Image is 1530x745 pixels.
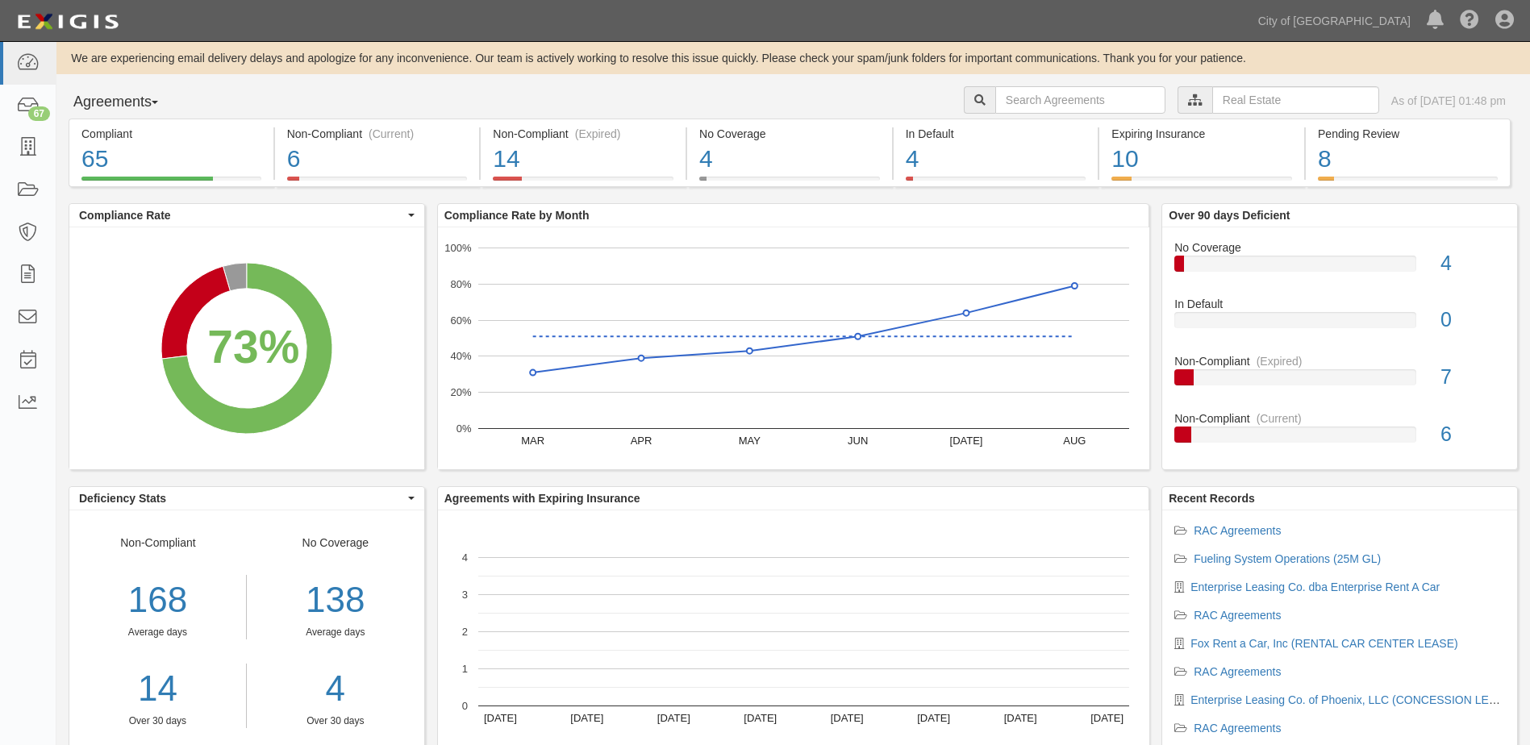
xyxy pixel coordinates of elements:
text: 2 [462,626,468,638]
b: Agreements with Expiring Insurance [444,492,640,505]
text: [DATE] [657,712,690,724]
div: Non-Compliant (Current) [287,126,468,142]
div: (Expired) [1257,353,1303,369]
button: Deficiency Stats [69,487,424,510]
div: 7 [1428,363,1517,392]
div: (Expired) [575,126,621,142]
a: 14 [69,664,246,714]
text: 1 [462,663,468,675]
div: Average days [69,626,246,639]
div: 10 [1111,142,1292,177]
text: AUG [1063,435,1086,447]
button: Compliance Rate [69,204,424,227]
span: Deficiency Stats [79,490,404,506]
div: Average days [259,626,412,639]
text: 20% [450,386,471,398]
div: 4 [906,142,1086,177]
svg: A chart. [69,227,424,469]
div: 168 [69,575,246,626]
div: No Coverage [1162,239,1517,256]
input: Real Estate [1212,86,1379,114]
a: Non-Compliant(Current)6 [275,177,480,189]
a: Pending Review8 [1306,177,1511,189]
a: Fueling System Operations (25M GL) [1194,552,1381,565]
a: Enterprise Leasing Co. of Phoenix, LLC (CONCESSION LEASE) [1190,693,1515,706]
b: Over 90 days Deficient [1169,209,1290,222]
div: Compliant [81,126,261,142]
div: 0 [1428,306,1517,335]
div: 4 [1428,249,1517,278]
a: Fox Rent a Car, Inc (RENTAL CAR CENTER LEASE) [1190,637,1457,650]
div: Pending Review [1318,126,1498,142]
a: City of [GEOGRAPHIC_DATA] [1250,5,1419,37]
text: [DATE] [1003,712,1036,724]
a: Non-Compliant(Expired)14 [481,177,686,189]
a: Expiring Insurance10 [1099,177,1304,189]
i: Help Center - Complianz [1460,11,1479,31]
text: 0% [456,422,471,435]
div: Non-Compliant (Expired) [493,126,673,142]
a: In Default4 [894,177,1099,189]
text: [DATE] [484,712,517,724]
a: 4 [259,664,412,714]
div: No Coverage [247,535,424,728]
text: [DATE] [831,712,864,724]
button: Agreements [69,86,190,119]
div: 6 [287,142,468,177]
div: Non-Compliant [69,535,247,728]
text: JUN [848,435,868,447]
text: 100% [444,242,472,254]
svg: A chart. [438,227,1149,469]
text: [DATE] [1090,712,1124,724]
div: 67 [28,106,50,121]
a: No Coverage4 [1174,239,1505,297]
a: In Default0 [1174,296,1505,353]
a: RAC Agreements [1194,722,1281,735]
div: 65 [81,142,261,177]
b: Compliance Rate by Month [444,209,590,222]
text: 80% [450,278,471,290]
div: (Current) [369,126,414,142]
img: logo-5460c22ac91f19d4615b14bd174203de0afe785f0fc80cf4dbbc73dc1793850b.png [12,7,123,36]
a: Compliant65 [69,177,273,189]
span: Compliance Rate [79,207,404,223]
a: Enterprise Leasing Co. dba Enterprise Rent A Car [1190,581,1440,593]
a: RAC Agreements [1194,665,1281,678]
div: As of [DATE] 01:48 pm [1391,93,1506,109]
a: RAC Agreements [1194,524,1281,537]
text: APR [630,435,652,447]
a: No Coverage4 [687,177,892,189]
div: (Current) [1257,410,1302,427]
a: RAC Agreements [1194,609,1281,622]
text: [DATE] [949,435,982,447]
text: 0 [462,700,468,712]
text: 40% [450,350,471,362]
div: Non-Compliant [1162,410,1517,427]
div: Non-Compliant [1162,353,1517,369]
div: Over 30 days [259,714,412,728]
text: 4 [462,551,468,564]
a: Non-Compliant(Expired)7 [1174,353,1505,410]
a: Non-Compliant(Current)6 [1174,410,1505,456]
div: Over 30 days [69,714,246,728]
text: MAY [738,435,761,447]
text: [DATE] [570,712,603,724]
text: 60% [450,314,471,326]
div: In Default [906,126,1086,142]
text: [DATE] [744,712,777,724]
text: MAR [521,435,544,447]
input: Search Agreements [995,86,1165,114]
div: 8 [1318,142,1498,177]
div: 138 [259,575,412,626]
text: 3 [462,589,468,601]
div: Expiring Insurance [1111,126,1292,142]
div: 4 [699,142,880,177]
text: [DATE] [917,712,950,724]
div: In Default [1162,296,1517,312]
div: 73% [207,314,299,380]
div: 14 [493,142,673,177]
